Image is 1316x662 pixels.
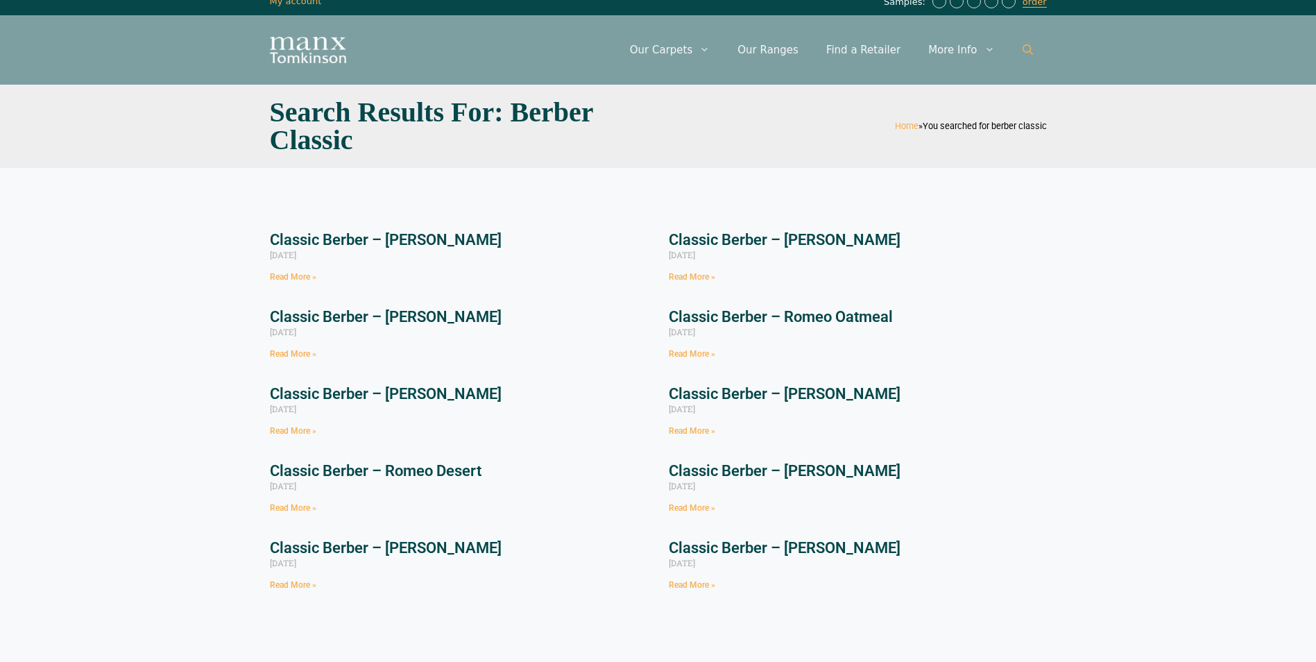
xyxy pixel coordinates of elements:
span: [DATE] [270,249,296,260]
img: Manx Tomkinson [270,37,346,63]
span: [DATE] [669,326,695,337]
a: Classic Berber – [PERSON_NAME] [270,308,502,325]
a: Classic Berber – [PERSON_NAME] [669,385,900,402]
a: Read more about Classic Berber – Romeo Pecan [270,349,316,359]
span: You searched for berber classic [923,121,1047,131]
a: Classic Berber – [PERSON_NAME] [270,385,502,402]
a: More Info [914,29,1008,71]
span: [DATE] [669,480,695,491]
a: Classic Berber – [PERSON_NAME] [270,539,502,557]
a: Read more about Classic Berber – Romeo Dune [669,426,715,436]
a: Home [895,121,918,131]
a: Classic Berber – Romeo Desert [270,462,481,479]
span: [DATE] [270,557,296,568]
a: Find a Retailer [812,29,914,71]
a: Read more about Classic Berber – Juliet Pistachio [669,580,715,590]
a: Read more about Classic Berber – Juliet Walnut [270,580,316,590]
span: [DATE] [669,557,695,568]
a: Classic Berber – [PERSON_NAME] [669,539,900,557]
a: Classic Berber – [PERSON_NAME] [669,462,900,479]
h1: Search Results for: berber classic [270,99,651,154]
a: Read more about Classic Berber – Romeo Desert [270,503,316,513]
a: Read more about Classic Berber – Romeo Pewter [669,272,715,282]
a: Classic Berber – [PERSON_NAME] [669,231,900,248]
a: Our Ranges [724,29,812,71]
span: » [895,121,1047,131]
a: Our Carpets [616,29,724,71]
span: [DATE] [669,403,695,414]
a: Classic Berber – Romeo Oatmeal [669,308,893,325]
a: Read more about Classic Berber – Romeo Limestone [270,426,316,436]
a: Read more about Classic Berber – Juliet Slate [270,272,316,282]
a: Open Search Bar [1009,29,1047,71]
a: Read more about Classic Berber – Romeo Anvil [669,503,715,513]
nav: Primary [616,29,1047,71]
span: [DATE] [270,480,296,491]
a: Read more about Classic Berber – Romeo Oatmeal [669,349,715,359]
a: Classic Berber – [PERSON_NAME] [270,231,502,248]
span: [DATE] [270,326,296,337]
span: [DATE] [669,249,695,260]
span: [DATE] [270,403,296,414]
